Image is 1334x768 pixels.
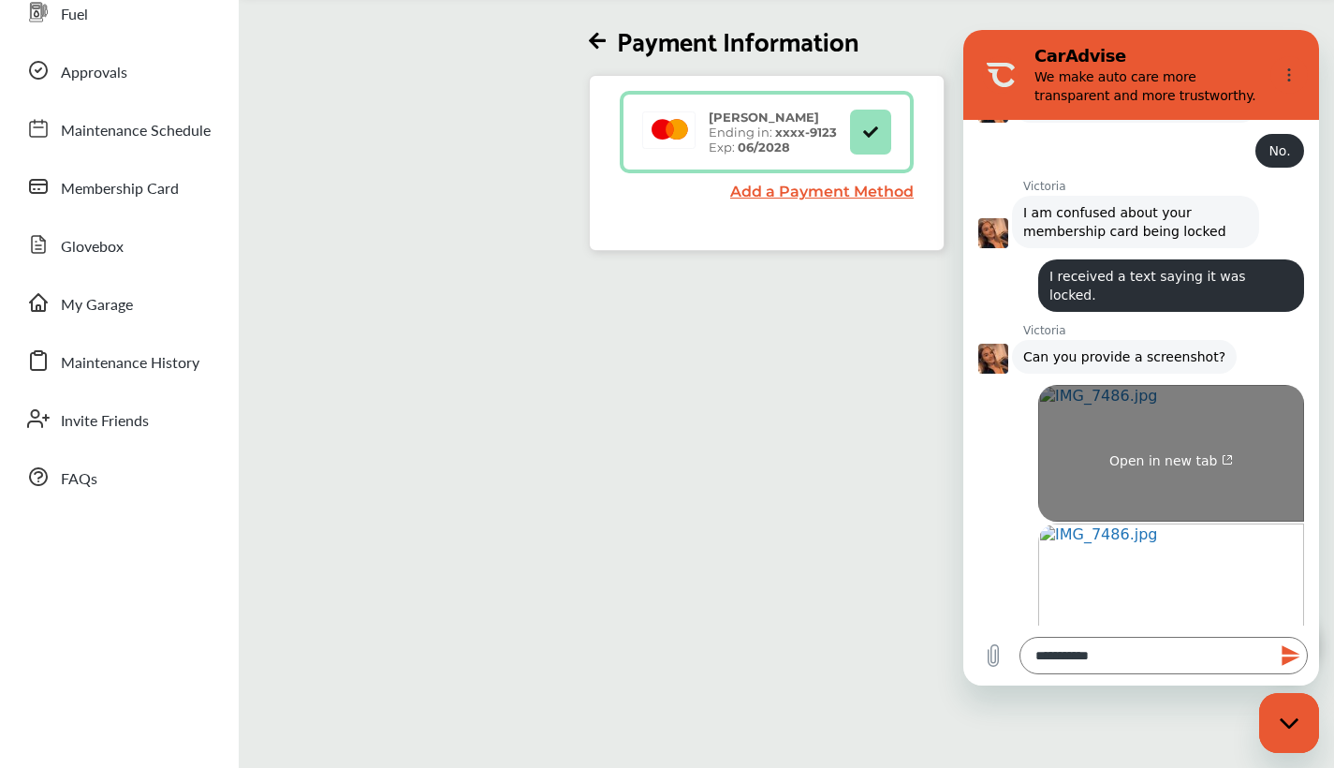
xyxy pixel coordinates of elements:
a: FAQs [17,452,220,501]
div: Ending in: Exp: [699,110,846,155]
span: Maintenance History [61,351,199,376]
span: My Garage [61,293,133,318]
strong: xxxx- 9123 [775,125,837,140]
strong: [PERSON_NAME] [709,110,819,125]
a: Approvals [17,46,220,95]
span: Maintenance Schedule [61,119,211,143]
span: Fuel [61,3,88,27]
strong: 06/2028 [738,140,790,155]
span: FAQs [61,467,97,492]
a: My Garage [17,278,220,327]
span: Approvals [61,61,127,85]
a: Membership Card [17,162,220,211]
a: Invite Friends [17,394,220,443]
span: Glovebox [61,235,124,259]
iframe: Messaging window [963,30,1319,686]
a: Maintenance History [17,336,220,385]
a: Add a Payment Method [730,183,914,200]
a: Maintenance Schedule [17,104,220,153]
span: Invite Friends [61,409,149,434]
span: Membership Card [61,177,179,201]
iframe: Button to launch messaging window, conversation in progress [1259,693,1319,753]
a: Glovebox [17,220,220,269]
h2: Payment Information [589,23,945,56]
